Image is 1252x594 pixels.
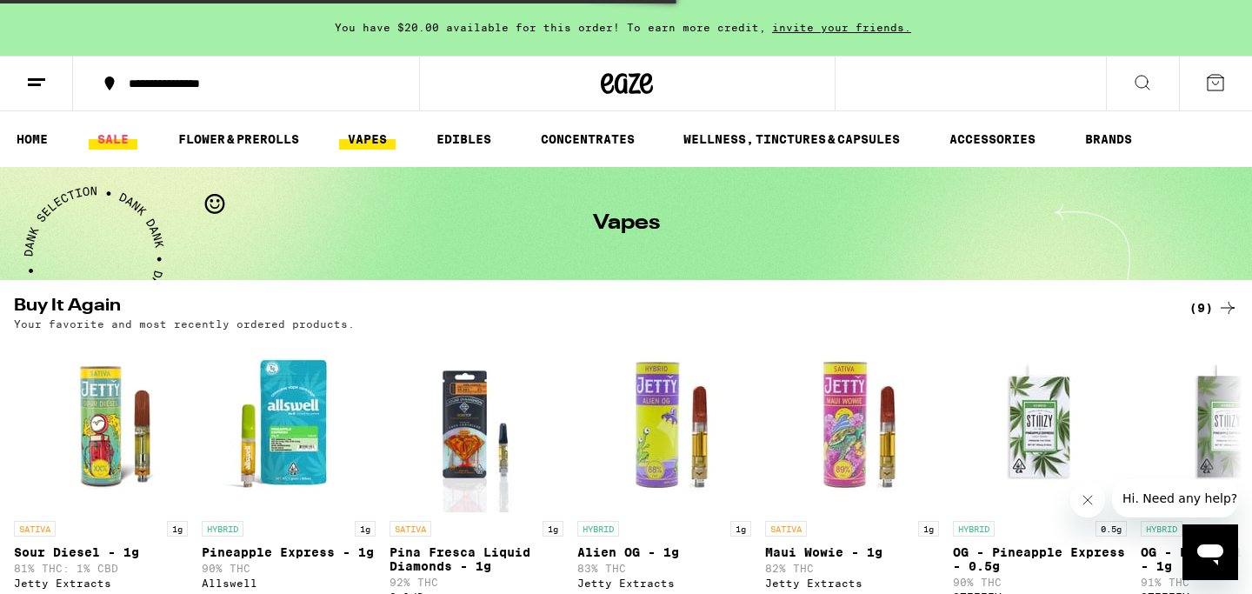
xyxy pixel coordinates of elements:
p: 1g [730,521,751,537]
img: Jetty Extracts - Maui Wowie - 1g [765,338,939,512]
p: Pina Fresca Liquid Diamonds - 1g [390,545,563,573]
img: Jetty Extracts - Sour Diesel - 1g [14,338,188,512]
a: WELLNESS, TINCTURES & CAPSULES [675,129,909,150]
p: 83% THC [577,563,751,574]
span: You have $20.00 available for this order! To earn more credit, [335,22,766,33]
iframe: Close message [1070,483,1105,517]
p: Alien OG - 1g [577,545,751,559]
p: 1g [167,521,188,537]
h2: Buy It Again [14,297,1153,318]
h1: Vapes [593,213,660,234]
img: Allswell - Pineapple Express - 1g [202,338,376,512]
p: Maui Wowie - 1g [765,545,939,559]
p: 92% THC [390,577,563,588]
img: Jetty Extracts - Alien OG - 1g [577,338,751,512]
a: VAPES [339,129,396,150]
p: Pineapple Express - 1g [202,545,376,559]
a: FLOWER & PREROLLS [170,129,308,150]
p: Your favorite and most recently ordered products. [14,318,355,330]
p: 1g [918,521,939,537]
div: Jetty Extracts [765,577,939,589]
p: OG - Pineapple Express - 0.5g [953,545,1127,573]
p: 81% THC: 1% CBD [14,563,188,574]
p: 1g [355,521,376,537]
a: BRANDS [1076,129,1141,150]
a: CONCENTRATES [532,129,643,150]
iframe: Message from company [1112,479,1238,517]
p: 1g [543,521,563,537]
a: (9) [1189,297,1238,318]
p: HYBRID [1141,521,1182,537]
p: Sour Diesel - 1g [14,545,188,559]
a: HOME [8,129,57,150]
p: SATIVA [390,521,431,537]
p: 90% THC [953,577,1127,588]
p: HYBRID [577,521,619,537]
div: Jetty Extracts [14,577,188,589]
a: ACCESSORIES [941,129,1044,150]
p: SATIVA [14,521,56,537]
img: STIIIZY - OG - Pineapple Express - 0.5g [953,338,1127,512]
div: Allswell [202,577,376,589]
a: SALE [89,129,137,150]
a: EDIBLES [428,129,500,150]
span: invite your friends. [766,22,917,33]
p: 82% THC [765,563,939,574]
p: 90% THC [202,563,376,574]
p: SATIVA [765,521,807,537]
p: 0.5g [1095,521,1127,537]
iframe: Button to launch messaging window [1182,524,1238,580]
p: HYBRID [202,521,243,537]
img: GoldDrop - Pina Fresca Liquid Diamonds - 1g [407,338,546,512]
p: HYBRID [953,521,995,537]
div: Jetty Extracts [577,577,751,589]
